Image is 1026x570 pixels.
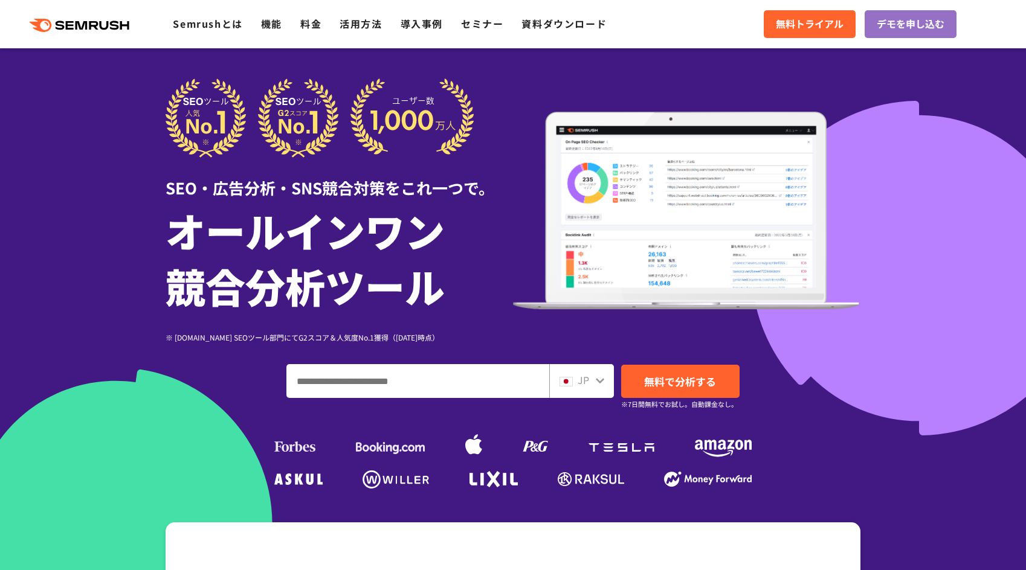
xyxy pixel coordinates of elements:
span: 無料トライアル [776,16,844,32]
h1: オールインワン 競合分析ツール [166,202,513,313]
a: デモを申し込む [865,10,957,38]
span: JP [578,373,589,387]
a: 機能 [261,16,282,31]
a: Semrushとは [173,16,242,31]
a: 導入事例 [401,16,443,31]
span: 無料で分析する [644,374,716,389]
a: 活用方法 [340,16,382,31]
a: 無料で分析する [621,365,740,398]
a: セミナー [461,16,503,31]
input: ドメイン、キーワードまたはURLを入力してください [287,365,549,397]
span: デモを申し込む [877,16,944,32]
a: 資料ダウンロード [521,16,607,31]
small: ※7日間無料でお試し。自動課金なし。 [621,399,738,410]
a: 料金 [300,16,321,31]
div: SEO・広告分析・SNS競合対策をこれ一つで。 [166,158,513,199]
div: ※ [DOMAIN_NAME] SEOツール部門にてG2スコア＆人気度No.1獲得（[DATE]時点） [166,331,513,343]
a: 無料トライアル [764,10,856,38]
